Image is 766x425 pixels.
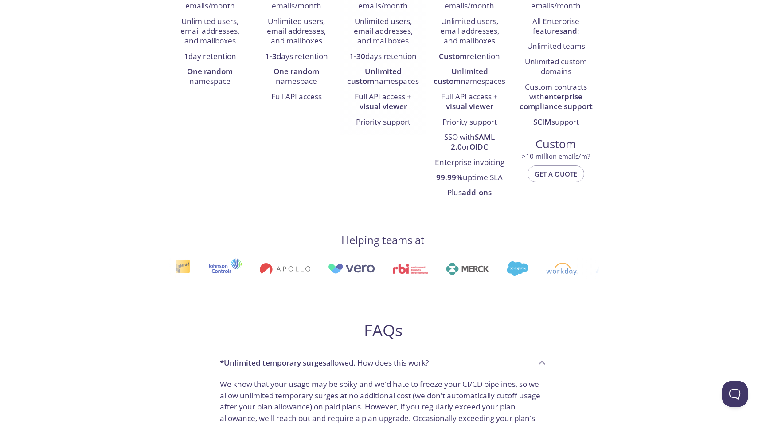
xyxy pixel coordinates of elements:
strong: One random [274,66,319,76]
div: *Unlimited temporary surgesallowed. How does this work? [213,351,553,375]
li: support [520,115,593,130]
li: Unlimited custom domains [520,55,593,80]
a: add-ons [462,187,492,197]
strong: Unlimited custom [347,66,402,86]
strong: One random [187,66,233,76]
strong: 99.99% [436,172,463,182]
strong: 1 [184,51,188,61]
h4: Helping teams at [341,233,425,247]
li: Full API access [260,90,333,105]
li: days retention [346,49,419,64]
strong: OIDC [469,142,488,152]
li: Priority support [346,115,419,130]
button: Get a quote [528,165,584,182]
li: namespaces [433,64,506,90]
strong: SCIM [533,117,551,127]
iframe: Help Scout Beacon - Open [722,381,748,407]
li: uptime SLA [433,170,506,185]
img: johnsoncontrols [208,258,242,279]
li: SSO with or [433,130,506,155]
li: namespace [260,64,333,90]
strong: visual viewer [446,101,493,111]
strong: 1-30 [349,51,365,61]
span: Get a quote [535,168,577,180]
strong: enterprise compliance support [520,91,593,111]
strong: 1-3 [265,51,277,61]
li: Unlimited users, email addresses, and mailboxes [346,14,419,49]
img: merck [446,263,489,275]
li: Unlimited teams [520,39,593,54]
img: vero [328,264,375,274]
li: Full API access + [433,90,506,115]
li: Enterprise invoicing [433,155,506,170]
li: Plus [433,186,506,201]
img: salesforce [507,261,528,276]
strong: Custom [439,51,467,61]
strong: and [563,26,577,36]
img: workday [546,263,578,275]
li: Custom contracts with [520,80,593,115]
span: Custom [520,137,592,152]
li: All Enterprise features : [520,14,593,39]
li: Priority support [433,115,506,130]
p: allowed. How does this work? [220,357,429,369]
strong: visual viewer [360,101,407,111]
li: Unlimited users, email addresses, and mailboxes [260,14,333,49]
li: namespaces [346,64,419,90]
span: > 10 million emails/m? [522,152,590,161]
li: Full API access + [346,90,419,115]
h2: FAQs [213,320,553,340]
li: Unlimited users, email addresses, and mailboxes [173,14,246,49]
strong: SAML 2.0 [451,132,495,152]
li: retention [433,49,506,64]
li: namespace [173,64,246,90]
img: rbi [393,264,429,274]
li: day retention [173,49,246,64]
li: Unlimited users, email addresses, and mailboxes [433,14,506,49]
img: apollo [260,263,310,275]
strong: Unlimited custom [434,66,488,86]
li: days retention [260,49,333,64]
strong: *Unlimited temporary surges [220,358,326,368]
